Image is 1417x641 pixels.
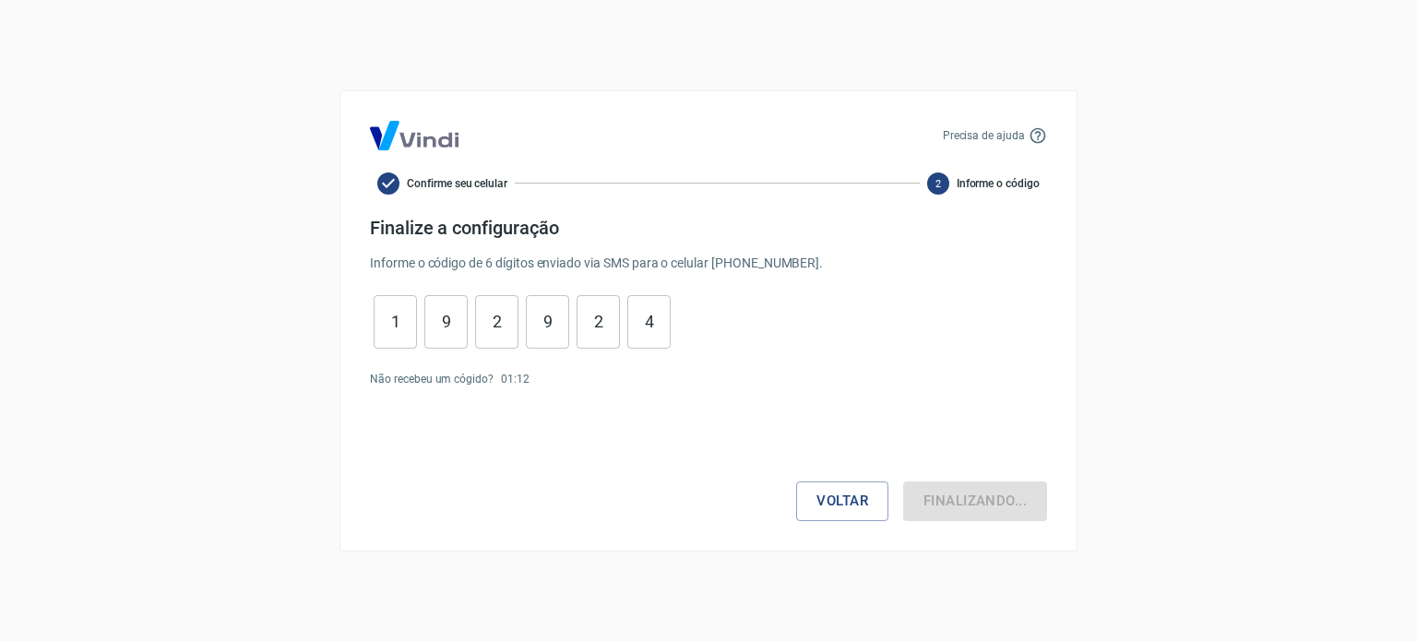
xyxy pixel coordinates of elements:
[796,481,888,520] button: Voltar
[501,371,530,387] p: 01 : 12
[370,217,1047,239] h4: Finalize a configuração
[957,175,1040,192] span: Informe o código
[370,254,1047,273] p: Informe o código de 6 dígitos enviado via SMS para o celular [PHONE_NUMBER] .
[943,127,1025,144] p: Precisa de ajuda
[407,175,507,192] span: Confirme seu celular
[935,177,941,189] text: 2
[370,371,494,387] p: Não recebeu um cógido?
[370,121,458,150] img: Logo Vind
